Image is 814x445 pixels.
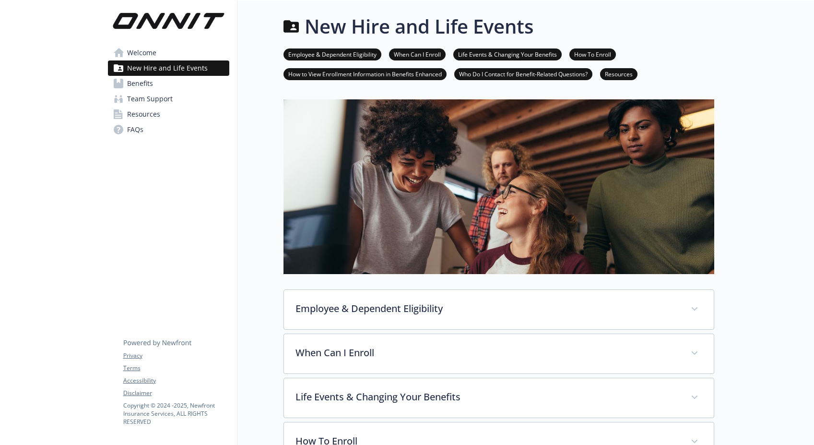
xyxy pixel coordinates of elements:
[569,49,616,59] a: How To Enroll
[123,351,229,360] a: Privacy
[283,49,381,59] a: Employee & Dependent Eligibility
[284,290,714,329] div: Employee & Dependent Eligibility
[453,49,562,59] a: Life Events & Changing Your Benefits
[108,122,229,137] a: FAQs
[295,301,679,316] p: Employee & Dependent Eligibility
[389,49,446,59] a: When Can I Enroll
[127,91,173,107] span: Team Support
[123,389,229,397] a: Disclaimer
[454,69,592,78] a: Who Do I Contact for Benefit-Related Questions?
[283,69,447,78] a: How to View Enrollment Information in Benefits Enhanced
[108,60,229,76] a: New Hire and Life Events
[108,107,229,122] a: Resources
[123,401,229,426] p: Copyright © 2024 - 2025 , Newfront Insurance Services, ALL RIGHTS RESERVED
[123,376,229,385] a: Accessibility
[108,76,229,91] a: Benefits
[127,107,160,122] span: Resources
[127,122,143,137] span: FAQs
[295,346,679,360] p: When Can I Enroll
[123,364,229,373] a: Terms
[295,390,679,404] p: Life Events & Changing Your Benefits
[127,60,208,76] span: New Hire and Life Events
[127,45,156,60] span: Welcome
[127,76,153,91] span: Benefits
[108,91,229,107] a: Team Support
[305,12,533,41] h1: New Hire and Life Events
[600,69,637,78] a: Resources
[284,378,714,418] div: Life Events & Changing Your Benefits
[284,334,714,373] div: When Can I Enroll
[283,99,714,274] img: new hire page banner
[108,45,229,60] a: Welcome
